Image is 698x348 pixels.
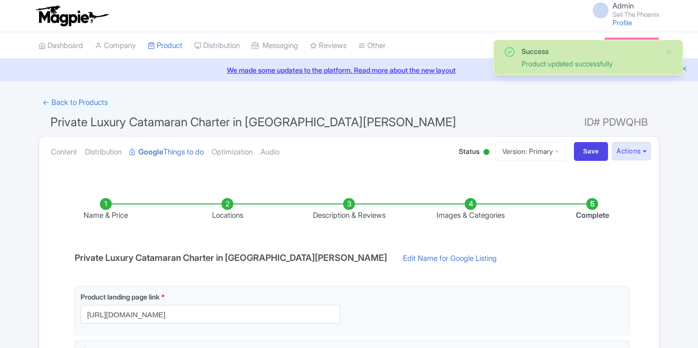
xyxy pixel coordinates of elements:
[212,137,253,168] a: Optimization
[261,137,279,168] a: Audio
[612,142,651,160] button: Actions
[587,2,659,18] a: Admin Sail The Phoenix
[612,11,659,18] small: Sail The Phoenix
[148,32,182,59] a: Product
[34,5,110,27] img: logo-ab69f6fb50320c5b225c76a69d11143b.png
[81,305,340,324] input: Product landing page link
[481,145,491,160] div: Active
[138,147,163,158] strong: Google
[604,38,659,52] a: Subscription
[410,198,531,221] li: Images & Categories
[612,1,634,10] span: Admin
[39,32,83,59] a: Dashboard
[252,32,298,59] a: Messaging
[85,137,122,168] a: Distribution
[194,32,240,59] a: Distribution
[39,93,112,112] a: ← Back to Products
[574,142,609,161] input: Save
[81,293,160,301] span: Product landing page link
[6,65,692,75] a: We made some updates to the platform. Read more about the new layout
[51,137,77,168] a: Content
[495,142,566,161] a: Version: Primary
[522,46,657,56] div: Success
[522,58,657,69] div: Product updated successfully
[130,137,204,168] a: GoogleThings to do
[45,198,167,221] li: Name & Price
[584,112,648,132] span: ID# PDWQHB
[69,253,393,263] h4: Private Luxury Catamaran Charter in [GEOGRAPHIC_DATA][PERSON_NAME]
[167,198,288,221] li: Locations
[665,46,673,58] button: Close
[310,32,347,59] a: Reviews
[681,64,688,75] button: Close announcement
[288,198,410,221] li: Description & Reviews
[531,198,653,221] li: Complete
[612,18,632,27] a: Profile
[95,32,136,59] a: Company
[459,146,480,156] span: Status
[393,253,507,269] a: Edit Name for Google Listing
[358,32,386,59] a: Other
[50,115,456,129] span: Private Luxury Catamaran Charter in [GEOGRAPHIC_DATA][PERSON_NAME]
